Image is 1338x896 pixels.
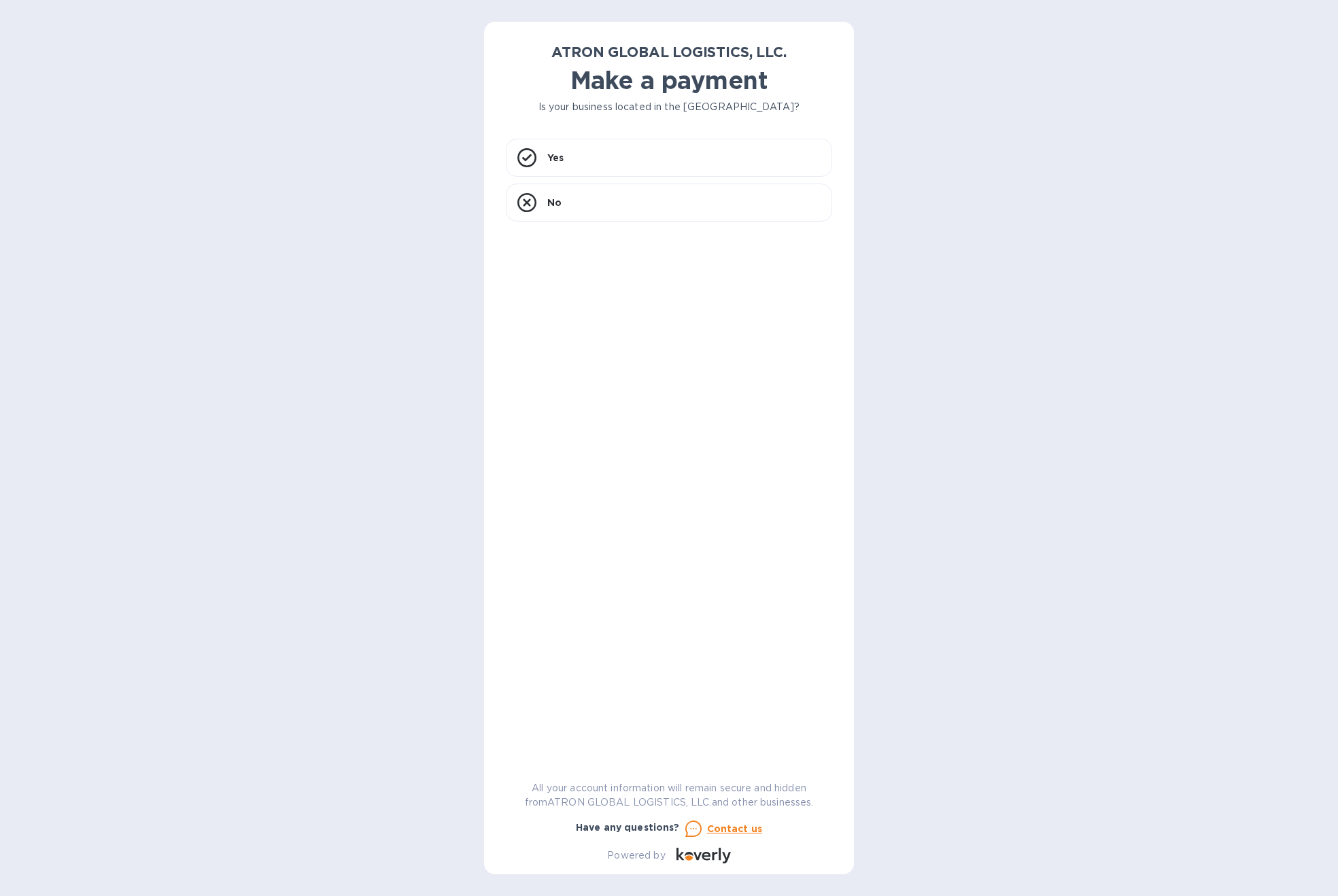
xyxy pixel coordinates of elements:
[551,44,786,61] b: ATRON GLOBAL LOGISTICS, LLC.
[506,66,832,94] h1: Make a payment
[506,100,832,114] p: Is your business located in the [GEOGRAPHIC_DATA]?
[707,823,763,834] u: Contact us
[547,196,562,209] p: No
[576,822,680,833] b: Have any questions?
[547,151,564,165] p: Yes
[506,781,832,810] p: All your account information will remain secure and hidden from ATRON GLOBAL LOGISTICS, LLC. and ...
[607,848,665,863] p: Powered by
